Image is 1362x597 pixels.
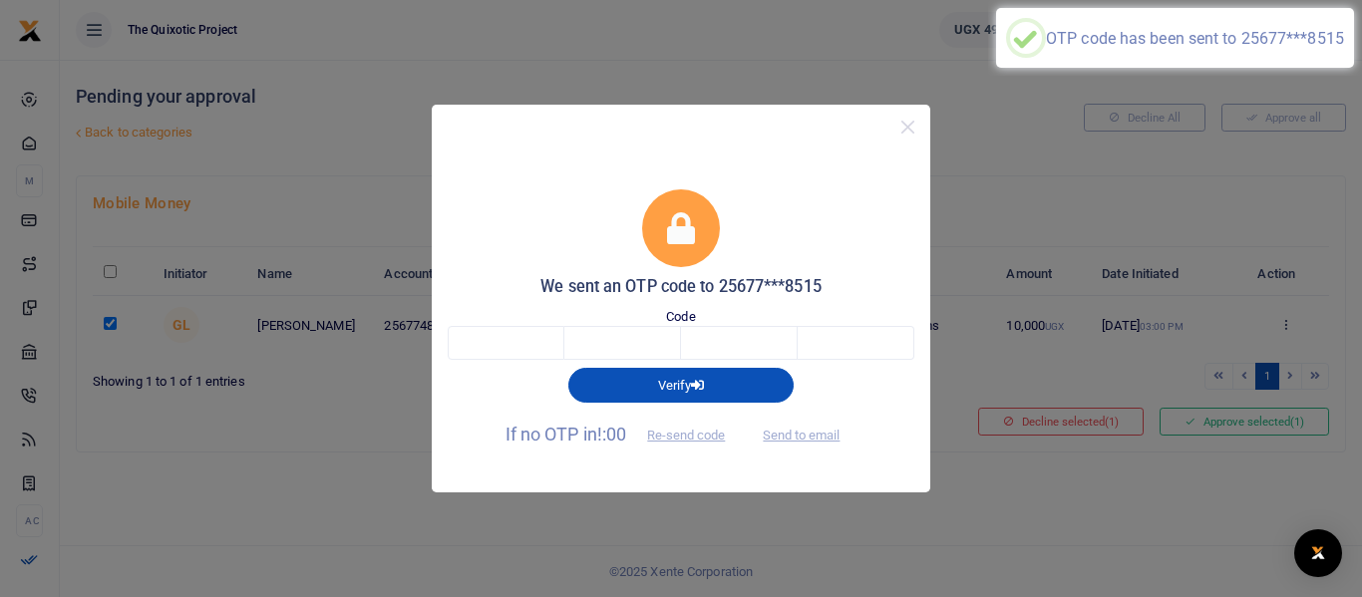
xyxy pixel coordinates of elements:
span: !:00 [597,424,626,445]
button: Close [893,113,922,142]
label: Code [666,307,695,327]
span: If no OTP in [506,424,743,445]
div: OTP code has been sent to 25677***8515 [1046,29,1344,48]
h5: We sent an OTP code to 25677***8515 [448,277,914,297]
div: Open Intercom Messenger [1294,529,1342,577]
button: Verify [568,368,794,402]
